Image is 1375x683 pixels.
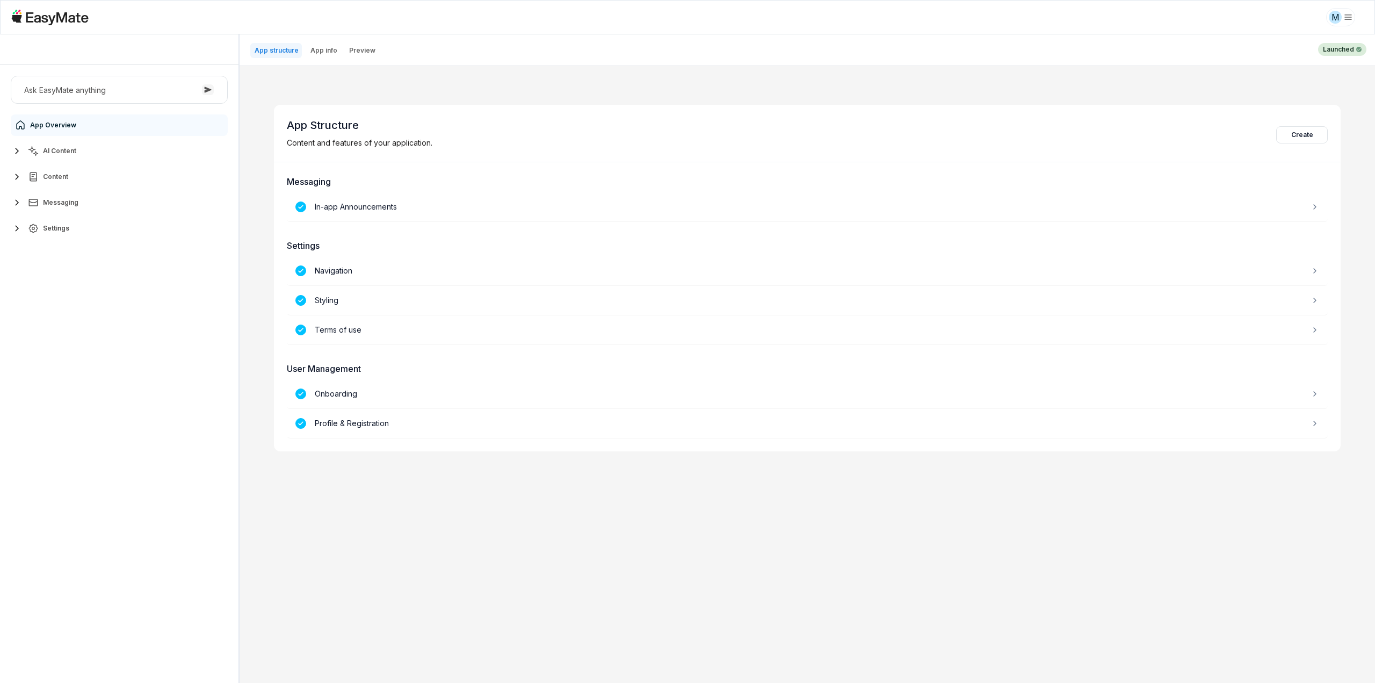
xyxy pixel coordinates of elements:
[287,192,1328,222] a: In-app Announcements
[11,218,228,239] button: Settings
[11,76,228,104] button: Ask EasyMate anything
[43,147,76,155] span: AI Content
[287,362,1328,375] h3: User Management
[287,118,432,133] p: App Structure
[287,409,1328,438] a: Profile & Registration
[287,315,1328,345] a: Terms of use
[315,324,361,336] p: Terms of use
[287,286,1328,315] a: Styling
[287,239,1328,252] h3: Settings
[315,265,352,277] p: Navigation
[43,172,68,181] span: Content
[315,294,338,306] p: Styling
[287,137,432,149] p: Content and features of your application.
[287,175,1328,188] h3: Messaging
[255,46,299,55] p: App structure
[30,121,76,130] span: App Overview
[1323,45,1354,54] p: Launched
[287,379,1328,409] a: Onboarding
[310,46,337,55] p: App info
[11,192,228,213] button: Messaging
[43,198,78,207] span: Messaging
[315,418,389,429] p: Profile & Registration
[315,201,397,213] p: In-app Announcements
[287,256,1328,286] a: Navigation
[11,114,228,136] a: App Overview
[43,224,69,233] span: Settings
[315,388,357,400] p: Onboarding
[349,46,375,55] p: Preview
[1276,126,1328,143] button: Create
[11,166,228,188] button: Content
[11,140,228,162] button: AI Content
[1329,11,1342,24] div: M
